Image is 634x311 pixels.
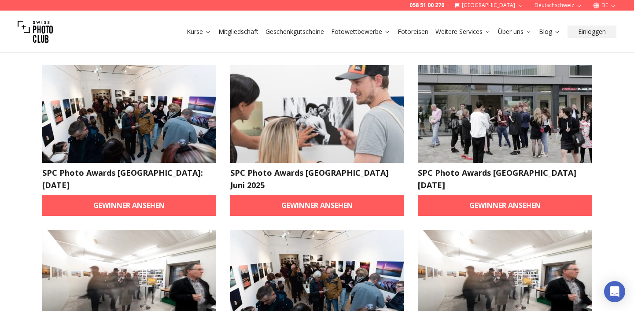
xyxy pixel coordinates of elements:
[398,27,428,36] a: Fotoreisen
[42,65,216,163] img: SPC Photo Awards Geneva: June 2025
[331,27,391,36] a: Fotowettbewerbe
[568,26,616,38] button: Einloggen
[604,281,625,302] div: Open Intercom Messenger
[265,27,324,36] a: Geschenkgutscheine
[183,26,215,38] button: Kurse
[230,167,404,191] h2: SPC Photo Awards [GEOGRAPHIC_DATA] Juni 2025
[409,2,444,9] a: 058 51 00 270
[394,26,432,38] button: Fotoreisen
[418,65,592,163] img: SPC Photo Awards BERLIN May 2025
[42,195,216,216] a: Gewinner ansehen
[535,26,564,38] button: Blog
[215,26,262,38] button: Mitgliedschaft
[418,167,592,191] h2: SPC Photo Awards [GEOGRAPHIC_DATA] [DATE]
[218,27,258,36] a: Mitgliedschaft
[42,167,216,191] h2: SPC Photo Awards [GEOGRAPHIC_DATA]: [DATE]
[432,26,494,38] button: Weitere Services
[18,14,53,49] img: Swiss photo club
[418,195,592,216] a: Gewinner ansehen
[435,27,491,36] a: Weitere Services
[328,26,394,38] button: Fotowettbewerbe
[230,195,404,216] a: Gewinner ansehen
[230,65,404,163] img: SPC Photo Awards WIEN Juni 2025
[539,27,560,36] a: Blog
[187,27,211,36] a: Kurse
[494,26,535,38] button: Über uns
[498,27,532,36] a: Über uns
[262,26,328,38] button: Geschenkgutscheine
